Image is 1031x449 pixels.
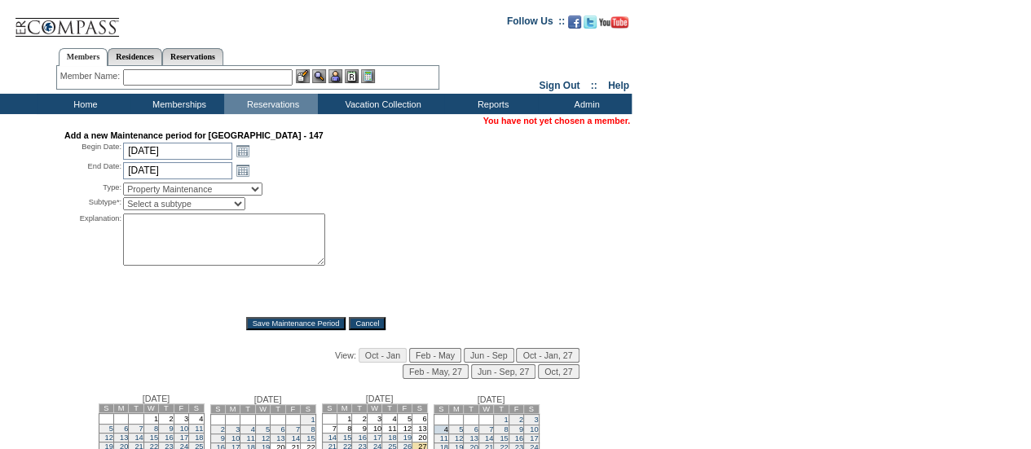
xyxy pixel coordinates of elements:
td: Admin [538,94,632,114]
span: You have not yet chosen a member. [483,116,630,125]
a: 6 [280,425,284,434]
a: 11 [195,425,203,433]
div: Begin Date: [64,142,121,160]
img: View [312,69,326,83]
a: 2 [519,416,523,424]
img: b_edit.gif [296,69,310,83]
td: 9 [352,425,367,434]
img: Reservations [345,69,359,83]
td: Follow Us :: [507,14,565,33]
span: [DATE] [478,394,505,404]
td: M [448,405,463,414]
td: W [478,405,493,414]
input: Oct, 27 [538,364,579,379]
td: Home [37,94,130,114]
td: S [99,404,113,413]
a: 7 [489,425,493,434]
a: 3 [534,416,538,424]
div: Subtype*: [64,197,121,210]
a: 5 [109,425,113,433]
span: View: [335,350,356,360]
td: F [509,405,523,414]
img: b_calculator.gif [361,69,375,83]
td: M [337,404,351,413]
td: S [189,404,204,413]
td: T [352,404,367,413]
td: 1 [143,414,158,425]
td: T [494,405,509,414]
a: 9 [519,425,523,434]
a: 15 [500,434,508,442]
a: 15 [343,434,351,442]
td: Reports [444,94,538,114]
span: [DATE] [143,394,170,403]
td: F [285,405,300,414]
a: 6 [474,425,478,434]
td: T [464,405,478,414]
td: 4 [434,425,448,434]
input: Feb - May, 27 [403,364,469,379]
td: S [322,404,337,413]
a: 12 [262,434,270,442]
a: Open the calendar popup. [234,161,252,179]
a: 5 [266,425,270,434]
td: 7 [322,425,337,434]
div: Type: [64,183,121,196]
a: 3 [236,425,240,434]
td: 12 [397,425,412,434]
a: 8 [154,425,158,433]
td: Vacation Collection [318,94,444,114]
a: Residences [108,48,162,65]
a: Reservations [162,48,223,65]
a: Help [608,80,629,91]
div: End Date: [64,161,121,179]
td: M [225,405,240,414]
a: 1 [311,416,315,424]
a: 12 [105,434,113,442]
td: 6 [412,414,427,425]
td: W [143,404,158,413]
a: 17 [373,434,381,442]
img: Subscribe to our YouTube Channel [599,16,628,29]
a: 16 [358,434,366,442]
td: S [210,405,225,414]
a: 2 [221,425,225,434]
td: S [301,405,315,414]
td: T [240,405,255,414]
a: 13 [469,434,478,442]
a: Members [59,48,108,66]
td: 11 [382,425,397,434]
a: 19 [403,434,412,442]
a: 1 [504,416,508,424]
td: T [271,405,285,414]
a: 10 [231,434,240,442]
a: 14 [485,434,493,442]
a: 14 [134,434,143,442]
div: Explanation: [64,213,121,306]
td: F [397,404,412,413]
a: 14 [328,434,337,442]
a: 11 [246,434,254,442]
a: 15 [150,434,158,442]
input: Oct - Jan [359,348,407,363]
td: Memberships [130,94,224,114]
td: 13 [412,425,427,434]
td: T [382,404,397,413]
a: 10 [180,425,188,433]
a: Subscribe to our YouTube Channel [599,20,628,30]
td: W [255,405,270,414]
td: 4 [189,414,204,425]
a: 7 [139,425,143,433]
a: 14 [292,434,300,442]
a: Open the calendar popup. [234,142,252,160]
a: 7 [296,425,300,434]
span: [DATE] [366,394,394,403]
a: 16 [165,434,173,442]
td: S [412,404,427,413]
input: Jun - Sep, 27 [471,364,535,379]
td: 1 [337,414,351,425]
a: Follow us on Twitter [584,20,597,30]
img: Impersonate [328,69,342,83]
td: 2 [352,414,367,425]
img: Become our fan on Facebook [568,15,581,29]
